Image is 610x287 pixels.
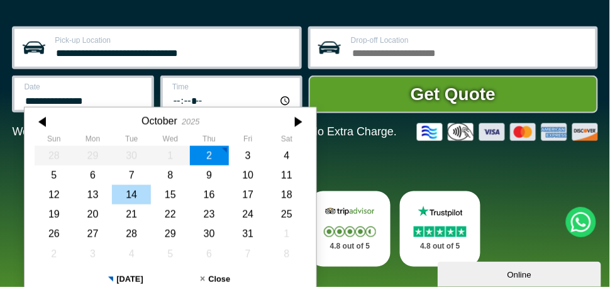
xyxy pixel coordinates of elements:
div: 2025 [182,117,200,127]
a: Tripadvisor Stars 4.8 out of 5 [309,191,391,267]
div: 15 October 2025 [152,185,191,205]
div: 06 November 2025 [190,244,229,264]
div: 01 November 2025 [268,224,307,244]
div: 19 October 2025 [35,205,74,224]
div: 01 October 2025 [152,146,191,166]
div: 11 October 2025 [268,166,307,185]
div: 07 November 2025 [229,244,268,264]
label: Drop-off Location [351,37,588,44]
iframe: chat widget [438,259,604,287]
th: Wednesday [152,135,191,145]
a: Trustpilot Stars 4.8 out of 5 [400,191,481,267]
div: 24 October 2025 [229,205,268,224]
th: Thursday [190,135,229,145]
div: 14 October 2025 [113,185,152,205]
th: Monday [74,135,113,145]
div: 18 October 2025 [268,185,307,205]
label: Time [172,83,292,91]
p: We Now Accept Card & Contactless Payment In [12,125,397,138]
div: 23 October 2025 [190,205,229,224]
div: 02 November 2025 [35,244,74,264]
div: 13 October 2025 [74,185,113,205]
div: 09 October 2025 [190,166,229,185]
div: 21 October 2025 [113,205,152,224]
div: 10 October 2025 [229,166,268,185]
th: Friday [229,135,268,145]
div: 08 November 2025 [268,244,307,264]
div: 27 October 2025 [74,224,113,244]
div: 22 October 2025 [152,205,191,224]
div: 28 September 2025 [35,146,74,166]
th: Tuesday [113,135,152,145]
label: Date [24,83,144,91]
img: Tripadvisor [323,205,377,218]
img: Trustpilot [414,205,467,218]
img: Stars [324,227,376,237]
div: 12 October 2025 [35,185,74,205]
div: 04 November 2025 [113,244,152,264]
div: 30 October 2025 [190,224,229,244]
th: Saturday [268,135,307,145]
div: 05 November 2025 [152,244,191,264]
div: 02 October 2025 [190,146,229,166]
img: Stars [414,227,467,237]
div: October [142,115,178,127]
div: 04 October 2025 [268,146,307,166]
div: 16 October 2025 [190,185,229,205]
div: 20 October 2025 [74,205,113,224]
div: 29 October 2025 [152,224,191,244]
div: 03 October 2025 [229,146,268,166]
img: Credit And Debit Cards [417,123,598,141]
div: 29 September 2025 [74,146,113,166]
div: 07 October 2025 [113,166,152,185]
label: Pick-up Location [55,37,292,44]
button: Get Quote [309,76,598,113]
p: 4.8 out of 5 [414,239,467,255]
th: Sunday [35,135,74,145]
div: 26 October 2025 [35,224,74,244]
div: 25 October 2025 [268,205,307,224]
div: 30 September 2025 [113,146,152,166]
div: 06 October 2025 [74,166,113,185]
p: 4.8 out of 5 [323,239,377,255]
div: 28 October 2025 [113,224,152,244]
div: 05 October 2025 [35,166,74,185]
div: 31 October 2025 [229,224,268,244]
div: 08 October 2025 [152,166,191,185]
div: 03 November 2025 [74,244,113,264]
div: 17 October 2025 [229,185,268,205]
span: The Car at No Extra Charge. [253,125,397,138]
